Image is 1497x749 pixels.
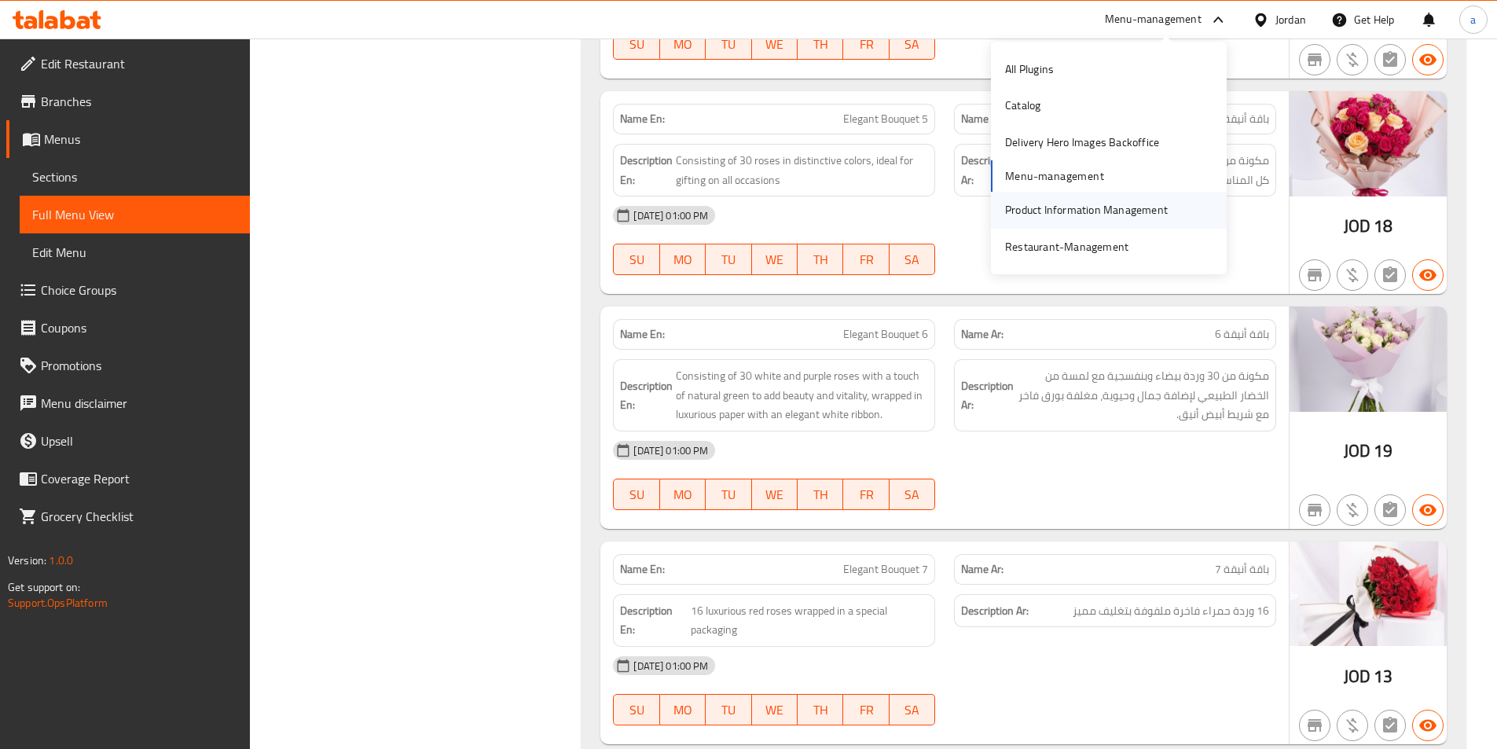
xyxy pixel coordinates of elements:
[752,694,798,725] button: WE
[6,347,250,384] a: Promotions
[706,479,751,510] button: TU
[1337,710,1368,741] button: Purchased item
[712,699,745,721] span: TU
[804,483,837,506] span: TH
[1017,366,1269,424] span: مكونة من 30 وردة بيضاء وبنفسجية مع لمسة من الخضار الطبيعي لإضافة جمال وحيوية، مغلفة بورق فاخر مع ...
[712,483,745,506] span: TU
[706,694,751,725] button: TU
[32,205,237,224] span: Full Menu View
[706,244,751,275] button: TU
[676,151,928,189] span: Consisting of 30 roses in distinctive colors, ideal for gifting on all occasions
[1275,11,1306,28] div: Jordan
[8,593,108,613] a: Support.OpsPlatform
[6,309,250,347] a: Coupons
[6,120,250,158] a: Menus
[32,243,237,262] span: Edit Menu
[758,33,791,56] span: WE
[627,208,714,223] span: [DATE] 01:00 PM
[1344,435,1370,466] span: JOD
[1005,97,1040,114] div: Catalog
[961,601,1029,621] strong: Description Ar:
[1290,91,1447,196] img: %D8%A8%D8%A7%D9%82%D8%A9_%D8%A3%D9%86%D9%8A%D9%82%D8%A9_5638952668022136539.jpg
[804,699,837,721] span: TH
[41,356,237,375] span: Promotions
[1412,494,1444,526] button: Available
[627,443,714,458] span: [DATE] 01:00 PM
[843,694,889,725] button: FR
[41,469,237,488] span: Coverage Report
[1105,10,1202,29] div: Menu-management
[890,244,935,275] button: SA
[620,483,653,506] span: SU
[896,699,929,721] span: SA
[843,111,928,127] span: Elegant Bouquet 5
[660,694,706,725] button: MO
[712,248,745,271] span: TU
[1374,494,1406,526] button: Not has choices
[804,33,837,56] span: TH
[843,561,928,578] span: Elegant Bouquet 7
[613,244,659,275] button: SU
[1299,710,1330,741] button: Not branch specific item
[758,699,791,721] span: WE
[1374,435,1392,466] span: 19
[1344,211,1370,241] span: JOD
[961,111,1004,127] strong: Name Ar:
[6,422,250,460] a: Upsell
[758,248,791,271] span: WE
[849,248,882,271] span: FR
[20,233,250,271] a: Edit Menu
[6,271,250,309] a: Choice Groups
[752,479,798,510] button: WE
[8,550,46,571] span: Version:
[666,33,699,56] span: MO
[1337,44,1368,75] button: Purchased item
[1344,661,1370,692] span: JOD
[691,601,928,640] span: 16 luxurious red roses wrapped in a special packaging
[620,33,653,56] span: SU
[1005,134,1159,151] div: Delivery Hero Images Backoffice
[890,28,935,60] button: SA
[1374,661,1392,692] span: 13
[843,326,928,343] span: Elegant Bouquet 6
[896,483,929,506] span: SA
[849,699,882,721] span: FR
[1412,710,1444,741] button: Available
[798,28,843,60] button: TH
[961,561,1004,578] strong: Name Ar:
[706,28,751,60] button: TU
[752,244,798,275] button: WE
[613,28,659,60] button: SU
[41,92,237,111] span: Branches
[666,483,699,506] span: MO
[849,483,882,506] span: FR
[798,244,843,275] button: TH
[961,151,1018,189] strong: Description Ar:
[620,151,673,189] strong: Description En:
[890,694,935,725] button: SA
[896,33,929,56] span: SA
[798,694,843,725] button: TH
[1290,542,1447,646] img: %D8%A8%D9%88%D9%83%D9%8A%D9%87_%D8%A3%D9%86%D9%8A%D9%82_7638952737324605332.jpg
[613,694,659,725] button: SU
[1374,44,1406,75] button: Not has choices
[758,483,791,506] span: WE
[660,28,706,60] button: MO
[6,460,250,497] a: Coverage Report
[620,248,653,271] span: SU
[843,244,889,275] button: FR
[41,281,237,299] span: Choice Groups
[1215,326,1269,343] span: باقة أنيقة 6
[1374,211,1392,241] span: 18
[660,244,706,275] button: MO
[961,326,1004,343] strong: Name Ar:
[660,479,706,510] button: MO
[1005,61,1054,78] div: All Plugins
[1299,259,1330,291] button: Not branch specific item
[620,326,665,343] strong: Name En:
[1215,111,1269,127] span: باقة أنيقة 5
[41,431,237,450] span: Upsell
[1412,44,1444,75] button: Available
[1412,259,1444,291] button: Available
[961,376,1014,415] strong: Description Ar:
